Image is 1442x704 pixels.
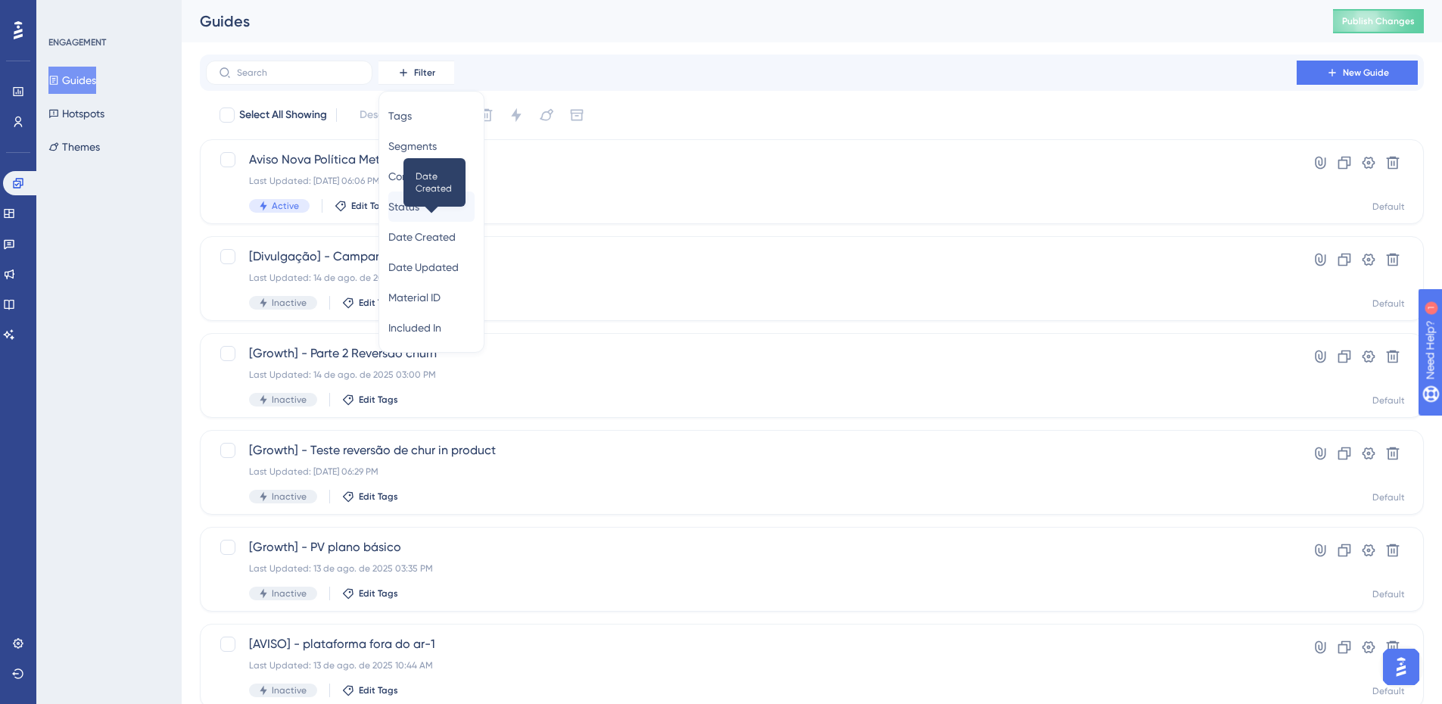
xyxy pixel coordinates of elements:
button: Included In [388,313,475,343]
span: Containers [388,167,441,185]
div: ENGAGEMENT [48,36,106,48]
span: Date Updated [388,258,459,276]
button: Edit Tags [342,491,398,503]
span: Deselect [360,106,402,124]
button: Hotspots [48,100,104,127]
div: Last Updated: 14 de ago. de 2025 02:43 PM [249,272,1254,284]
span: [Growth] - Parte 2 Reversão churn [249,344,1254,363]
div: Default [1372,588,1405,600]
span: Aviso Nova Política Meta [249,151,1254,169]
span: Select All Showing [239,106,327,124]
span: Material ID [388,288,441,307]
span: Active [272,200,299,212]
span: Inactive [272,394,307,406]
span: [Growth] - PV plano básico [249,538,1254,556]
button: Edit Tags [342,394,398,406]
div: Last Updated: 13 de ago. de 2025 03:35 PM [249,562,1254,575]
button: Filter [378,61,454,85]
span: Edit Tags [359,394,398,406]
span: Status [388,198,419,216]
div: Default [1372,201,1405,213]
input: Search [237,67,360,78]
span: Edit Tags [359,684,398,696]
button: New Guide [1297,61,1418,85]
button: Edit Tags [335,200,391,212]
div: Default [1372,394,1405,407]
button: Publish Changes [1333,9,1424,33]
button: Edit Tags [342,297,398,309]
button: Date CreatedDate Created [388,222,475,252]
span: Date Created [416,170,453,195]
span: Segments [388,137,437,155]
span: Edit Tags [359,587,398,600]
div: Guides [200,11,1295,32]
div: Last Updated: 13 de ago. de 2025 10:44 AM [249,659,1254,671]
div: Last Updated: 14 de ago. de 2025 03:00 PM [249,369,1254,381]
span: Inactive [272,684,307,696]
button: Date Updated [388,252,475,282]
span: Need Help? [36,4,95,22]
span: Inactive [272,587,307,600]
span: Edit Tags [359,491,398,503]
button: Guides [48,67,96,94]
span: Filter [414,67,435,79]
span: New Guide [1343,67,1389,79]
span: Date Created [388,228,456,246]
div: Default [1372,491,1405,503]
iframe: UserGuiding AI Assistant Launcher [1378,644,1424,690]
span: [AVISO] - plataforma fora do ar-1 [249,635,1254,653]
button: Tags [388,101,475,131]
button: Deselect [346,101,416,129]
button: Segments [388,131,475,161]
button: Material ID [388,282,475,313]
button: Themes [48,133,100,160]
button: Edit Tags [342,684,398,696]
button: Containers [388,161,475,192]
span: Included In [388,319,441,337]
div: Default [1372,685,1405,697]
span: Edit Tags [359,297,398,309]
button: Status [388,192,475,222]
span: Publish Changes [1342,15,1415,27]
span: Edit Tags [351,200,391,212]
button: Edit Tags [342,587,398,600]
span: [Growth] - Teste reversão de chur in product [249,441,1254,459]
span: Tags [388,107,412,125]
div: Default [1372,297,1405,310]
span: Inactive [272,297,307,309]
div: 1 [105,8,110,20]
div: Last Updated: [DATE] 06:06 PM [249,175,1254,187]
span: Inactive [272,491,307,503]
div: Last Updated: [DATE] 06:29 PM [249,466,1254,478]
span: [Divulgação] - Campanha Zoppy e SAK [249,248,1254,266]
